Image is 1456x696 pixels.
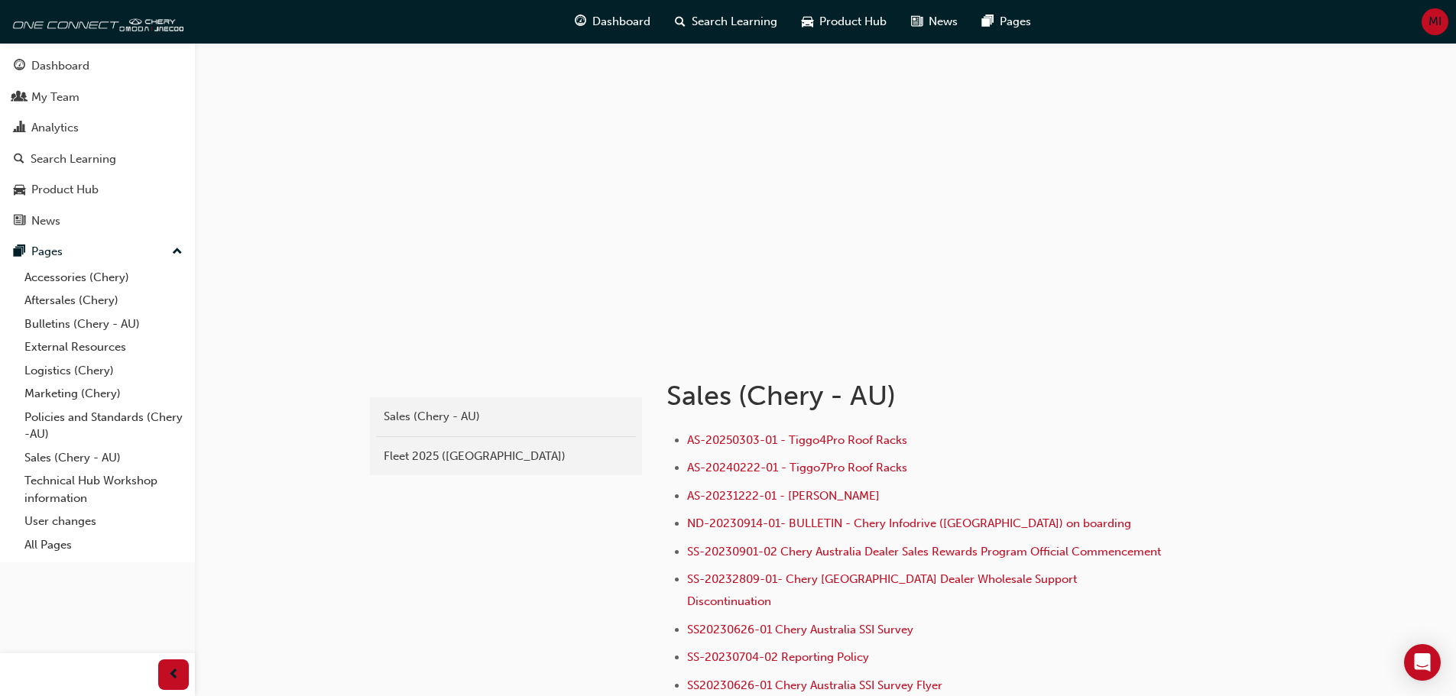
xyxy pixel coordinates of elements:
span: Product Hub [819,13,887,31]
a: Search Learning [6,145,189,173]
span: news-icon [14,215,25,228]
a: My Team [6,83,189,112]
a: Product Hub [6,176,189,204]
span: Dashboard [592,13,650,31]
div: News [31,212,60,230]
a: car-iconProduct Hub [790,6,899,37]
h1: Sales (Chery - AU) [666,379,1168,413]
span: people-icon [14,91,25,105]
a: news-iconNews [899,6,970,37]
img: oneconnect [8,6,183,37]
a: Sales (Chery - AU) [18,446,189,470]
div: Product Hub [31,181,99,199]
span: pages-icon [14,245,25,259]
a: User changes [18,510,189,533]
a: Fleet 2025 ([GEOGRAPHIC_DATA]) [376,443,636,470]
div: My Team [31,89,79,106]
a: Aftersales (Chery) [18,289,189,312]
a: Dashboard [6,52,189,80]
a: Logistics (Chery) [18,359,189,383]
span: car-icon [14,183,25,197]
div: Dashboard [31,57,89,75]
a: guage-iconDashboard [563,6,663,37]
span: search-icon [675,12,686,31]
a: AS-20240222-01 - Tiggo7Pro Roof Racks [687,461,907,474]
a: AS-20250303-01 - Tiggo4Pro Roof Racks [687,433,907,447]
button: MI [1422,8,1448,35]
a: AS-20231222-01 - [PERSON_NAME] [687,489,880,503]
a: Policies and Standards (Chery -AU) [18,406,189,446]
a: search-iconSearch Learning [663,6,790,37]
a: ND-20230914-01- BULLETIN - Chery Infodrive ([GEOGRAPHIC_DATA]) on boarding [687,516,1131,530]
span: MI [1428,13,1441,31]
a: SS-20232809-01- Chery [GEOGRAPHIC_DATA] Dealer Wholesale Support Discontinuation [687,572,1080,608]
a: Accessories (Chery) [18,266,189,290]
span: chart-icon [14,121,25,135]
a: External Resources [18,335,189,359]
a: SS20230626-01 Chery Australia SSI Survey Flyer [687,678,942,692]
span: pages-icon [982,12,994,31]
a: Marketing (Chery) [18,382,189,406]
a: Sales (Chery - AU) [376,403,636,430]
a: SS-20230704-02 Reporting Policy [687,650,869,664]
div: Open Intercom Messenger [1404,644,1441,681]
span: Pages [1000,13,1031,31]
span: up-icon [172,242,183,262]
span: news-icon [911,12,923,31]
button: Pages [6,238,189,266]
a: pages-iconPages [970,6,1043,37]
a: SS-20230901-02 Chery Australia Dealer Sales Rewards Program Official Commencement [687,545,1161,558]
a: News [6,207,189,235]
div: Pages [31,243,63,261]
a: Bulletins (Chery - AU) [18,312,189,336]
button: DashboardMy TeamAnalyticsSearch LearningProduct HubNews [6,49,189,238]
span: guage-icon [14,60,25,73]
a: All Pages [18,533,189,557]
span: Search Learning [692,13,777,31]
span: guage-icon [575,12,586,31]
a: Technical Hub Workshop information [18,469,189,510]
div: Search Learning [31,151,116,168]
div: Fleet 2025 ([GEOGRAPHIC_DATA]) [384,448,628,465]
span: prev-icon [168,665,180,685]
div: Sales (Chery - AU) [384,408,628,426]
a: Analytics [6,114,189,142]
div: Analytics [31,119,79,137]
span: car-icon [802,12,813,31]
a: SS20230626-01 Chery Australia SSI Survey [687,623,913,636]
span: search-icon [14,153,24,167]
span: News [929,13,958,31]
